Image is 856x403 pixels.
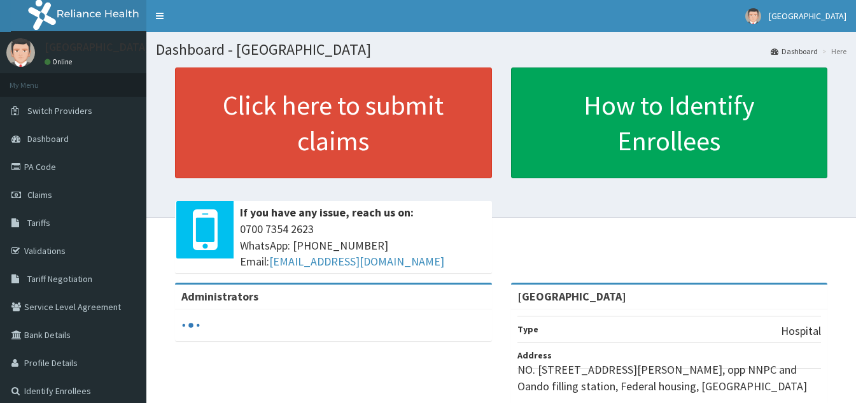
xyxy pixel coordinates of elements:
[27,105,92,117] span: Switch Providers
[511,67,828,178] a: How to Identify Enrollees
[769,10,846,22] span: [GEOGRAPHIC_DATA]
[269,254,444,269] a: [EMAIL_ADDRESS][DOMAIN_NAME]
[27,217,50,229] span: Tariffs
[771,46,818,57] a: Dashboard
[181,289,258,304] b: Administrators
[6,38,35,67] img: User Image
[240,221,486,270] span: 0700 7354 2623 WhatsApp: [PHONE_NUMBER] Email:
[517,289,626,304] strong: [GEOGRAPHIC_DATA]
[27,189,52,201] span: Claims
[517,323,538,335] b: Type
[240,205,414,220] b: If you have any issue, reach us on:
[517,350,552,361] b: Address
[517,362,822,394] p: NO. [STREET_ADDRESS][PERSON_NAME], opp NNPC and Oando filling station, Federal housing, [GEOGRAPH...
[181,316,200,335] svg: audio-loading
[819,46,846,57] li: Here
[781,323,821,339] p: Hospital
[175,67,492,178] a: Click here to submit claims
[45,57,75,66] a: Online
[745,8,761,24] img: User Image
[27,133,69,145] span: Dashboard
[45,41,150,53] p: [GEOGRAPHIC_DATA]
[156,41,846,58] h1: Dashboard - [GEOGRAPHIC_DATA]
[27,273,92,285] span: Tariff Negotiation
